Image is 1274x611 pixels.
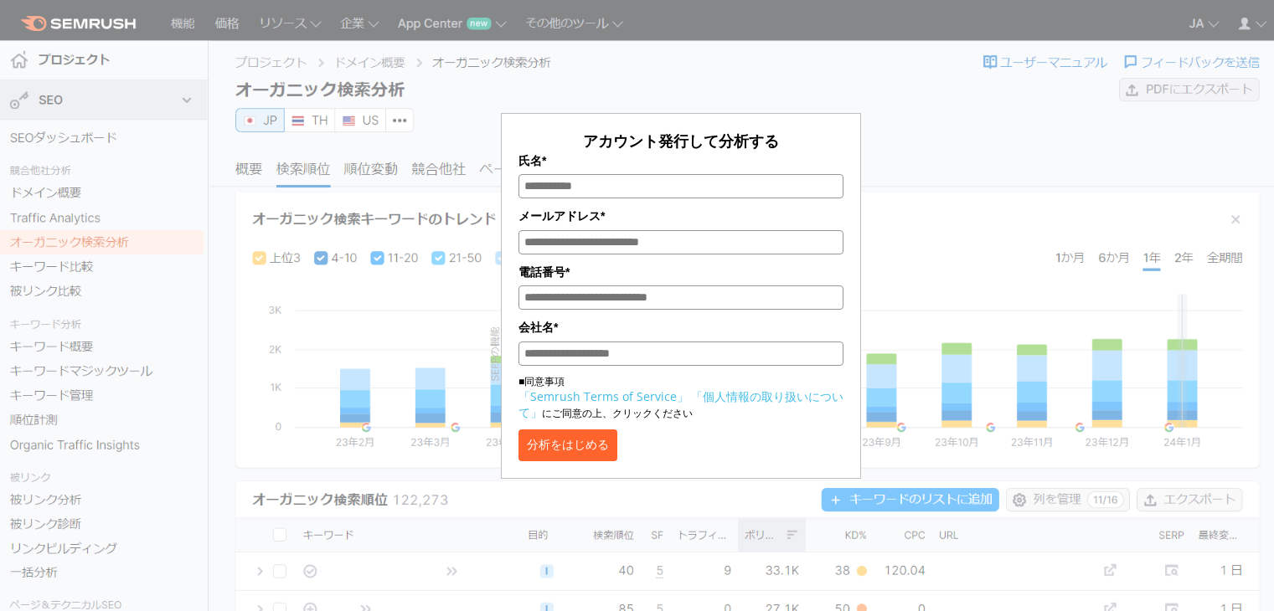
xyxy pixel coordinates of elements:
label: メールアドレス* [518,207,843,225]
span: アカウント発行して分析する [583,131,779,151]
button: 分析をはじめる [518,429,617,461]
label: 電話番号* [518,263,843,281]
p: ■同意事項 にご同意の上、クリックください [518,374,843,421]
a: 「Semrush Terms of Service」 [518,388,689,404]
a: 「個人情報の取り扱いについて」 [518,388,843,420]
